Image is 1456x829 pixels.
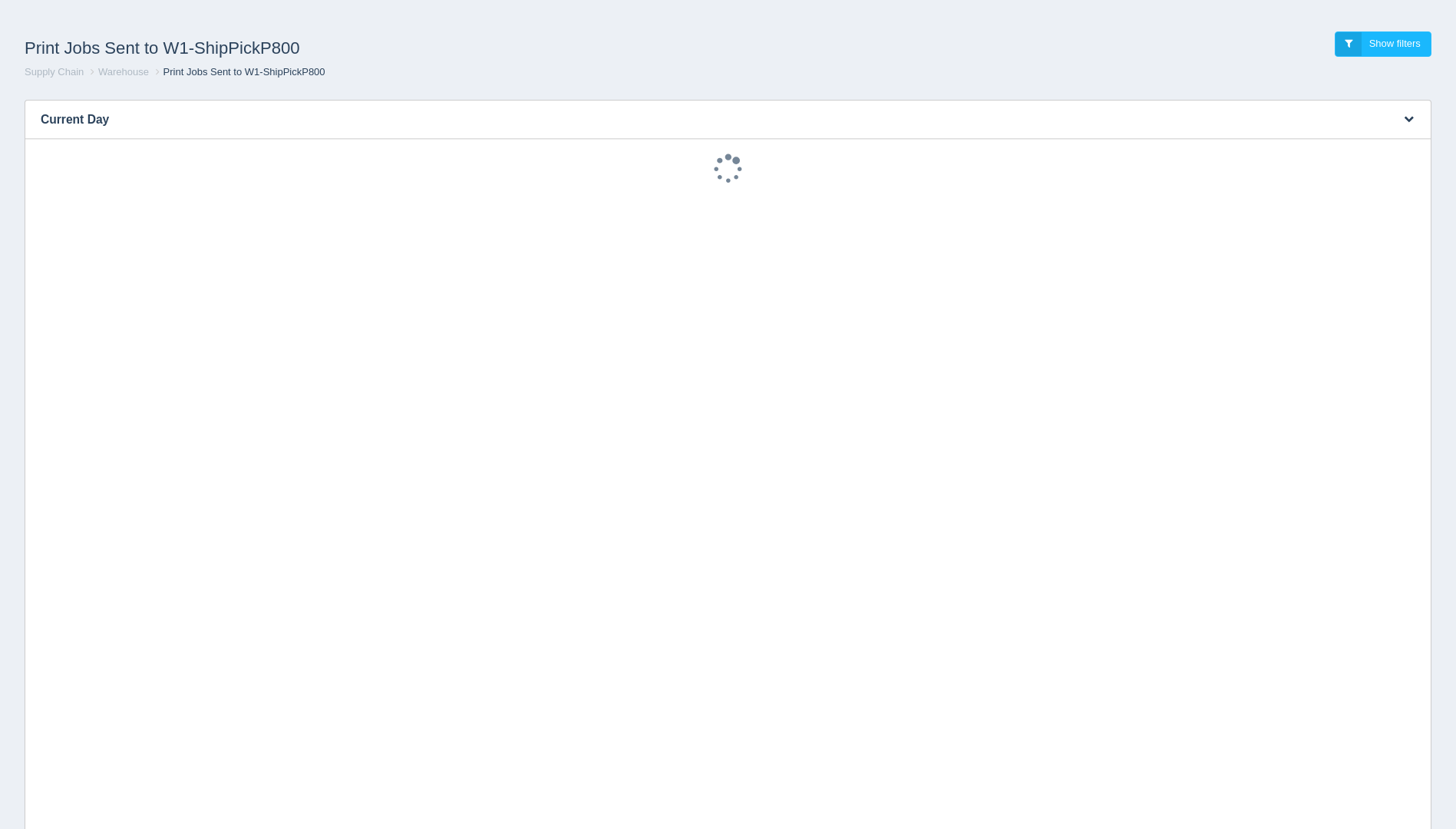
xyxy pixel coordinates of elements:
[25,31,728,65] h1: Print Jobs Sent to W1-ShipPickP800
[1335,31,1431,57] a: Show filters
[152,65,325,80] li: Print Jobs Sent to W1-ShipPickP800
[98,66,149,78] a: Warehouse
[25,101,1384,139] h3: Current Day
[1369,38,1421,49] span: Show filters
[25,66,84,78] a: Supply Chain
